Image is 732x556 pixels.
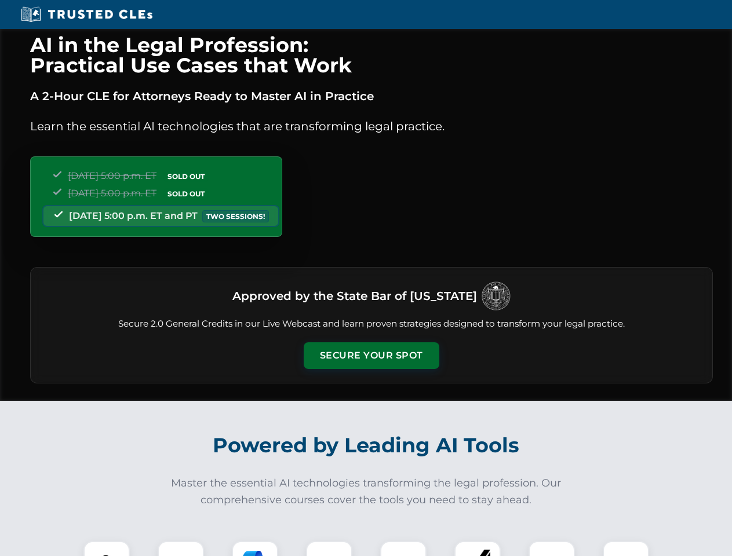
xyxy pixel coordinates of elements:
p: Master the essential AI technologies transforming the legal profession. Our comprehensive courses... [163,475,569,509]
p: A 2-Hour CLE for Attorneys Ready to Master AI in Practice [30,87,713,105]
button: Secure Your Spot [304,342,439,369]
img: Trusted CLEs [17,6,156,23]
h2: Powered by Leading AI Tools [45,425,687,466]
span: SOLD OUT [163,188,209,200]
h1: AI in the Legal Profession: Practical Use Cases that Work [30,35,713,75]
h3: Approved by the State Bar of [US_STATE] [232,286,477,306]
span: [DATE] 5:00 p.m. ET [68,170,156,181]
p: Secure 2.0 General Credits in our Live Webcast and learn proven strategies designed to transform ... [45,317,698,331]
span: [DATE] 5:00 p.m. ET [68,188,156,199]
p: Learn the essential AI technologies that are transforming legal practice. [30,117,713,136]
img: Logo [482,281,511,310]
span: SOLD OUT [163,170,209,182]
